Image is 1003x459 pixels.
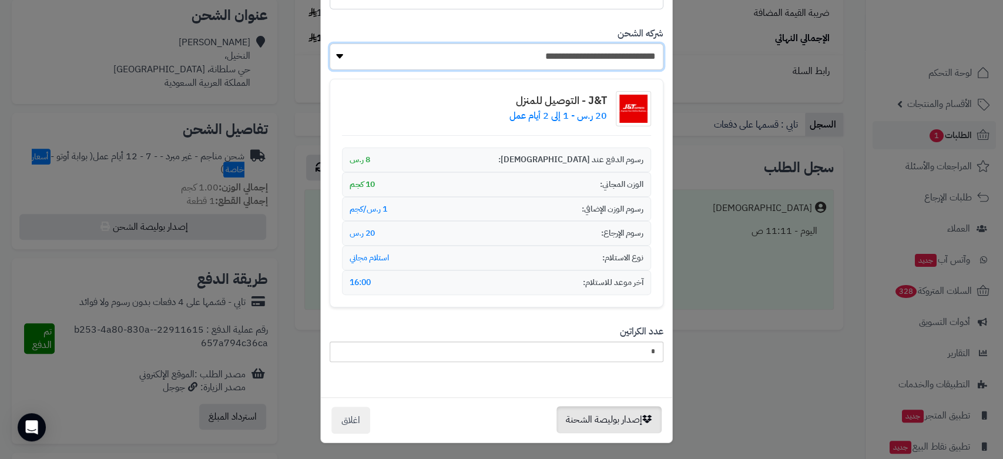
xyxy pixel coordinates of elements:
[350,179,375,190] span: 10 كجم
[509,109,607,123] p: 20 ر.س - 1 إلى 2 أيام عمل
[620,325,663,339] label: عدد الكراتين
[556,406,662,433] button: إصدار بوليصة الشحنة
[600,179,643,190] span: الوزن المجاني:
[350,277,371,289] span: 16:00
[582,203,643,215] span: رسوم الوزن الإضافي:
[331,407,370,434] button: اغلاق
[350,252,389,264] span: استلام مجاني
[509,95,607,106] h4: J&T - التوصيل للمنزل
[350,227,375,239] span: 20 ر.س
[583,277,643,289] span: آخر موعد للاستلام:
[616,91,651,126] img: شعار شركة الشحن
[350,154,370,166] span: 8 ر.س
[18,413,46,441] div: Open Intercom Messenger
[601,227,643,239] span: رسوم الإرجاع:
[350,203,387,215] span: 1 ر.س/كجم
[618,27,663,41] label: شركه الشحن
[602,252,643,264] span: نوع الاستلام:
[498,154,643,166] span: رسوم الدفع عند [DEMOGRAPHIC_DATA]:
